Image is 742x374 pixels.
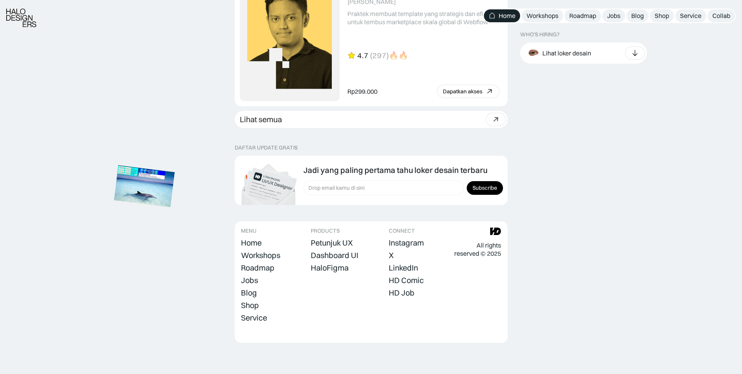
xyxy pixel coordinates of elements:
[241,238,262,248] div: Home
[542,49,591,57] div: Lihat loker desain
[303,180,464,195] input: Drop email kamu di sini
[389,275,424,286] a: HD Comic
[708,9,735,22] a: Collab
[389,238,424,248] div: Instagram
[311,251,358,260] div: Dashboard UI
[602,9,625,22] a: Jobs
[389,288,414,297] div: HD Job
[627,9,648,22] a: Blog
[311,262,349,273] a: HaloFigma
[389,263,418,272] div: LinkedIn
[526,12,558,20] div: Workshops
[311,238,353,248] div: Petunjuk UX
[311,263,349,272] div: HaloFigma
[389,250,394,261] a: X
[241,300,259,311] a: Shop
[303,180,503,195] form: Form Subscription
[240,115,282,124] div: Lihat semua
[631,12,644,20] div: Blog
[241,250,280,261] a: Workshops
[241,287,257,298] a: Blog
[655,12,669,20] div: Shop
[565,9,601,22] a: Roadmap
[499,12,515,20] div: Home
[241,228,257,234] div: MENU
[389,287,414,298] a: HD Job
[241,251,280,260] div: Workshops
[303,166,487,175] div: Jadi yang paling pertama tahu loker desain terbaru
[389,262,418,273] a: LinkedIn
[467,181,503,195] input: Subscribe
[241,301,259,310] div: Shop
[241,276,258,285] div: Jobs
[241,275,258,286] a: Jobs
[389,228,415,234] div: CONNECT
[454,241,501,258] div: All rights reserved © 2025
[241,237,262,248] a: Home
[347,87,377,96] div: Rp299.000
[520,31,560,38] div: WHO’S HIRING?
[569,12,596,20] div: Roadmap
[650,9,674,22] a: Shop
[235,144,298,151] div: DAFTAR UPDATE GRATIS
[675,9,706,22] a: Service
[484,9,520,22] a: Home
[680,12,701,20] div: Service
[437,85,499,98] a: Dapatkan akses
[235,111,508,128] a: Lihat semua
[607,12,620,20] div: Jobs
[311,250,358,261] a: Dashboard UI
[389,276,424,285] div: HD Comic
[522,9,563,22] a: Workshops
[241,312,267,323] a: Service
[311,237,353,248] a: Petunjuk UX
[241,263,274,272] div: Roadmap
[389,237,424,248] a: Instagram
[311,228,340,234] div: PRODUCTS
[241,313,267,322] div: Service
[241,262,274,273] a: Roadmap
[443,88,482,95] div: Dapatkan akses
[712,12,730,20] div: Collab
[389,251,394,260] div: X
[241,288,257,297] div: Blog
